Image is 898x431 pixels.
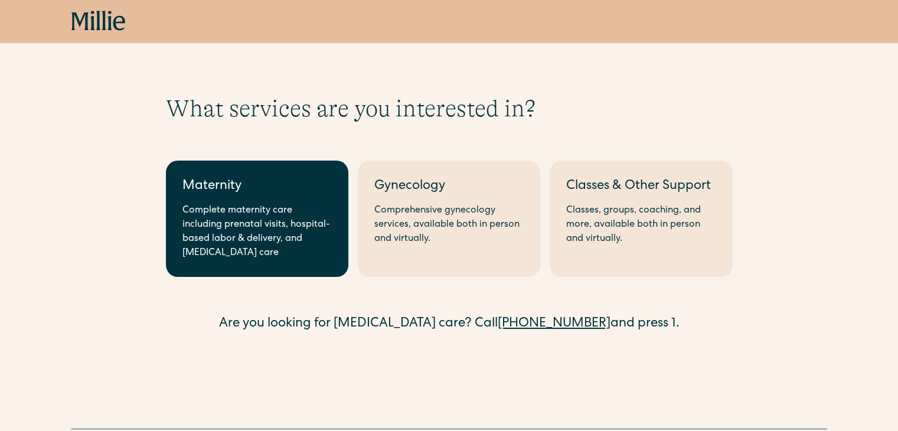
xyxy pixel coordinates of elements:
[166,315,733,334] div: Are you looking for [MEDICAL_DATA] care? Call and press 1.
[182,177,332,197] div: Maternity
[166,94,733,123] h1: What services are you interested in?
[182,204,332,260] div: Complete maternity care including prenatal visits, hospital-based labor & delivery, and [MEDICAL_...
[374,204,524,246] div: Comprehensive gynecology services, available both in person and virtually.
[566,204,716,246] div: Classes, groups, coaching, and more, available both in person and virtually.
[166,161,348,277] a: MaternityComplete maternity care including prenatal visits, hospital-based labor & delivery, and ...
[374,177,524,197] div: Gynecology
[498,318,610,331] a: [PHONE_NUMBER]
[566,177,716,197] div: Classes & Other Support
[550,161,732,277] a: Classes & Other SupportClasses, groups, coaching, and more, available both in person and virtually.
[358,161,540,277] a: GynecologyComprehensive gynecology services, available both in person and virtually.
